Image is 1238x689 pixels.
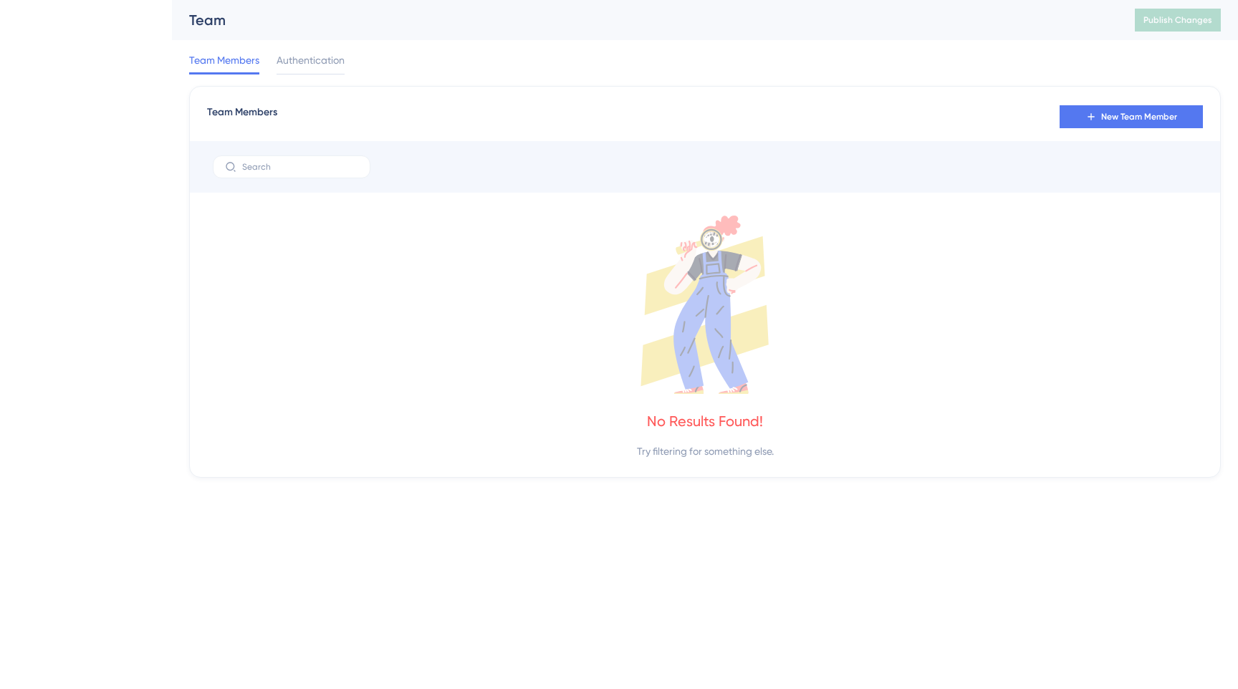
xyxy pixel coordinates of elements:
[189,10,1099,30] div: Team
[1101,111,1177,122] span: New Team Member
[1135,9,1221,32] button: Publish Changes
[1143,14,1212,26] span: Publish Changes
[647,411,763,431] div: No Results Found!
[1060,105,1203,128] button: New Team Member
[207,104,277,130] span: Team Members
[637,443,774,460] div: Try filtering for something else.
[242,162,358,172] input: Search
[189,52,259,69] span: Team Members
[277,52,345,69] span: Authentication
